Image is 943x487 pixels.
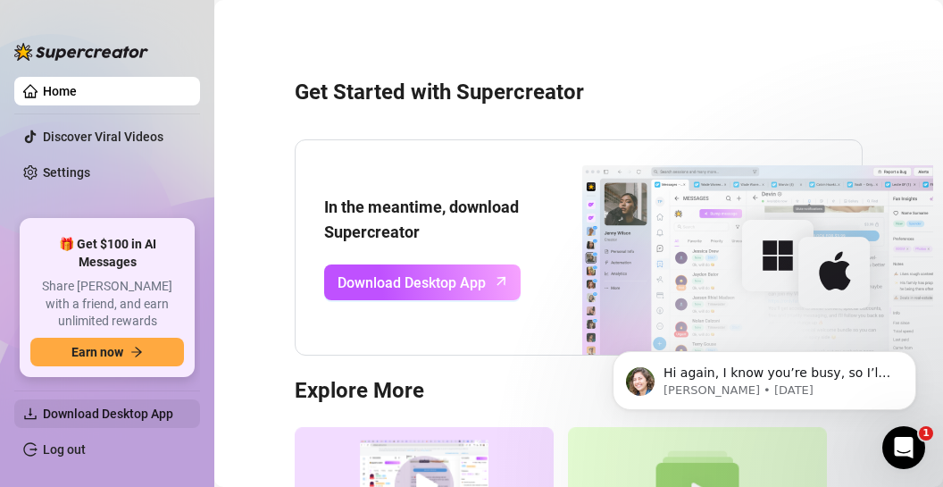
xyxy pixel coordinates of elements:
[338,272,486,294] span: Download Desktop App
[23,407,38,421] span: download
[43,130,163,144] a: Discover Viral Videos
[882,426,925,469] iframe: Intercom live chat
[43,165,90,180] a: Settings
[919,426,933,441] span: 1
[491,272,512,292] span: arrow-up
[43,407,173,421] span: Download Desktop App
[14,43,148,61] img: logo-BBDzfeDw.svg
[71,345,123,359] span: Earn now
[130,346,143,358] span: arrow-right
[586,314,943,439] iframe: Intercom notifications message
[30,236,184,271] span: 🎁 Get $100 in AI Messages
[30,278,184,331] span: Share [PERSON_NAME] with a friend, and earn unlimited rewards
[295,79,863,107] h3: Get Started with Supercreator
[521,140,933,355] img: download app
[43,84,77,98] a: Home
[324,264,521,300] a: Download Desktop Apparrow-up
[43,442,86,457] a: Log out
[295,377,863,406] h3: Explore More
[30,338,184,366] button: Earn nowarrow-right
[324,197,519,241] strong: In the meantime, download Supercreator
